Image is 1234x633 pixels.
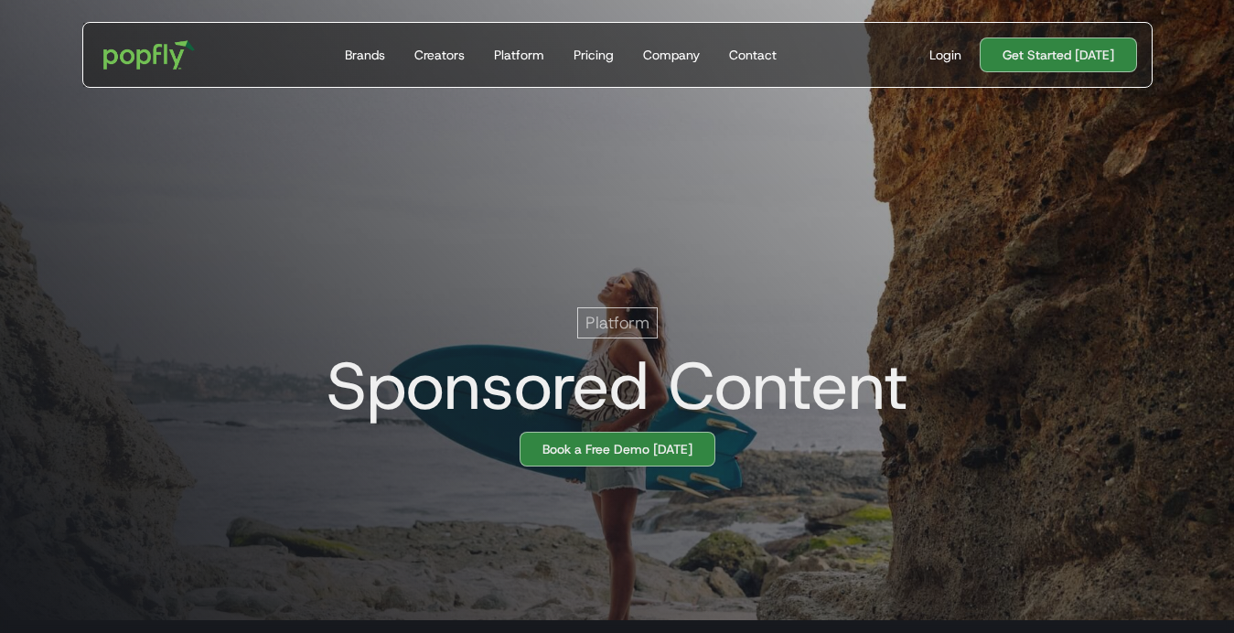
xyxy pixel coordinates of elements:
div: Company [643,46,700,64]
a: Company [636,23,707,87]
p: Platform [585,312,649,334]
h1: Sponsored Content [312,349,908,423]
a: Creators [407,23,472,87]
a: Brands [338,23,392,87]
div: Platform [494,46,544,64]
div: Contact [729,46,777,64]
div: Brands [345,46,385,64]
a: Contact [722,23,784,87]
div: Login [929,46,961,64]
div: Creators [414,46,465,64]
a: Login [922,46,969,64]
a: Get Started [DATE] [980,38,1137,72]
a: Platform [487,23,552,87]
div: Pricing [574,46,614,64]
a: Book a Free Demo [DATE] [520,432,715,467]
a: Pricing [566,23,621,87]
a: home [91,27,209,82]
